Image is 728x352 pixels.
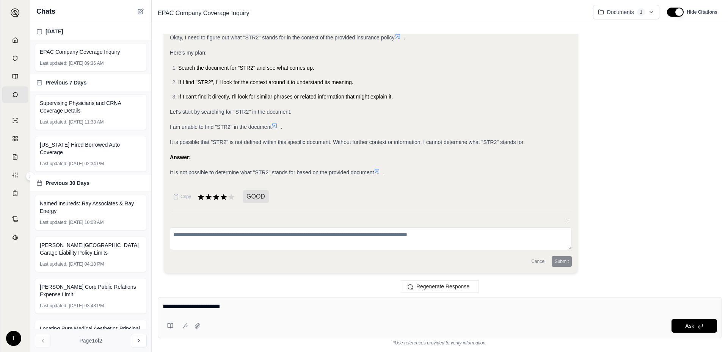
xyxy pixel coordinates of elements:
button: Cancel [528,256,548,267]
button: Ask [672,319,717,333]
span: Chats [36,6,55,17]
img: Expand sidebar [11,8,20,17]
span: GOOD [243,190,269,203]
a: Custom Report [2,167,28,183]
span: Previous 30 Days [45,179,89,187]
span: Named Insureds: Ray Associates & Ray Energy [40,200,142,215]
span: [PERSON_NAME] Corp Public Relations Expense Limit [40,283,142,298]
span: [DATE] [45,28,63,35]
span: [US_STATE] Hired Borrowed Auto Coverage [40,141,142,156]
button: Copy [170,189,194,204]
span: 1 [637,8,646,16]
div: T [6,331,21,346]
span: [DATE] 10:08 AM [69,219,104,225]
a: Documents Vault [2,50,28,67]
span: [DATE] 03:48 PM [69,303,104,309]
span: EPAC Company Coverage Inquiry [155,7,253,19]
span: . [404,34,405,41]
button: New Chat [136,7,145,16]
a: Coverage Table [2,185,28,202]
strong: Answer: [170,154,191,160]
span: Last updated: [40,161,67,167]
span: Search the document for "STR2" and see what comes up. [178,65,314,71]
span: [DATE] 02:34 PM [69,161,104,167]
span: Last updated: [40,261,67,267]
a: Home [2,32,28,48]
button: Expand sidebar [26,172,35,181]
span: It is not possible to determine what "STR2" stands for based on the provided document [170,169,374,175]
a: Single Policy [2,112,28,129]
span: Regenerate Response [416,283,469,289]
button: Documents1 [593,5,660,19]
a: Legal Search Engine [2,229,28,246]
span: . [281,124,282,130]
span: Okay, I need to figure out what "STR2" stands for in the context of the provided insurance policy [170,34,395,41]
a: Chat [2,86,28,103]
span: Last updated: [40,219,67,225]
span: Page 1 of 2 [80,337,102,344]
button: Regenerate Response [401,280,479,293]
span: Last updated: [40,60,67,66]
button: Expand sidebar [8,5,23,20]
span: If I can't find it directly, I'll look for similar phrases or related information that might expl... [178,94,393,100]
span: EPAC Company Coverage Inquiry [40,48,120,56]
span: I am unable to find "STR2" in the document [170,124,271,130]
span: Supervising Physicians and CRNA Coverage Details [40,99,142,114]
span: If I find "STR2", I'll look for the context around it to understand its meaning. [178,79,353,85]
span: [DATE] 04:18 PM [69,261,104,267]
span: . [383,169,384,175]
a: Policy Comparisons [2,130,28,147]
span: It is possible that "STR2" is not defined within this specific document. Without further context ... [170,139,525,145]
span: [DATE] 11:33 AM [69,119,104,125]
span: [DATE] 09:36 AM [69,60,104,66]
span: Previous 7 Days [45,79,86,86]
span: Here's my plan: [170,50,207,56]
a: Contract Analysis [2,211,28,227]
span: Last updated: [40,303,67,309]
span: Locating Pure Medical Aesthetics Principal Address [40,325,142,340]
span: [PERSON_NAME][GEOGRAPHIC_DATA] Garage Liability Policy Limits [40,241,142,257]
a: Claim Coverage [2,149,28,165]
div: Edit Title [155,7,587,19]
span: Last updated: [40,119,67,125]
span: Let's start by searching for "STR2" in the document. [170,109,292,115]
span: Documents [607,8,634,16]
span: Hide Citations [687,9,717,15]
a: Prompt Library [2,68,28,85]
div: *Use references provided to verify information. [158,338,722,346]
span: Ask [685,323,694,329]
span: Copy [180,194,191,200]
